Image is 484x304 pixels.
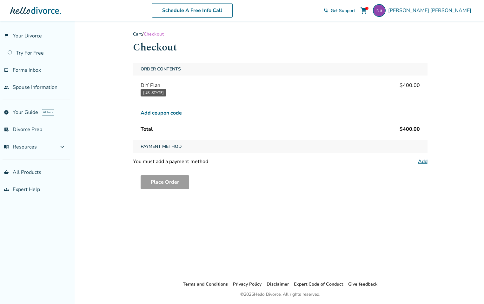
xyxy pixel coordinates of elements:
[141,175,189,189] button: Place Order
[294,281,343,287] a: Expert Code of Conduct
[240,291,320,298] div: © 2025 Hello Divorce. All rights reserved.
[141,89,166,96] button: [US_STATE]
[323,8,328,13] span: phone_in_talk
[152,3,233,18] a: Schedule A Free Info Call
[323,8,355,14] a: phone_in_talkGet Support
[183,281,228,287] a: Terms and Conditions
[4,170,9,175] span: shopping_basket
[4,143,37,150] span: Resources
[133,40,428,55] h1: Checkout
[4,127,9,132] span: list_alt_check
[267,281,289,288] li: Disclaimer
[400,126,420,133] span: $400.00
[58,143,66,151] span: expand_more
[133,31,428,37] div: /
[348,281,378,288] li: Give feedback
[141,82,160,89] span: DIY Plan
[144,31,164,37] span: Checkout
[233,281,262,287] a: Privacy Policy
[141,109,182,117] span: Add coupon code
[4,110,9,115] span: explore
[138,63,183,76] span: Order Contents
[452,274,484,304] iframe: Chat Widget
[373,4,386,17] img: nery_s@live.com
[141,126,153,133] span: Total
[365,7,368,10] div: 1
[331,8,355,14] span: Get Support
[4,68,9,73] span: inbox
[138,140,184,153] span: Payment Method
[133,31,143,37] a: Cart
[400,82,420,89] span: $400.00
[42,109,54,116] span: AI beta
[4,33,9,38] span: flag_2
[388,7,474,14] span: [PERSON_NAME] [PERSON_NAME]
[4,187,9,192] span: groups
[360,7,368,14] span: shopping_cart
[4,85,9,90] span: people
[133,158,208,165] div: You must add a payment method
[4,144,9,149] span: menu_book
[418,158,428,165] a: Add
[13,67,41,74] span: Forms Inbox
